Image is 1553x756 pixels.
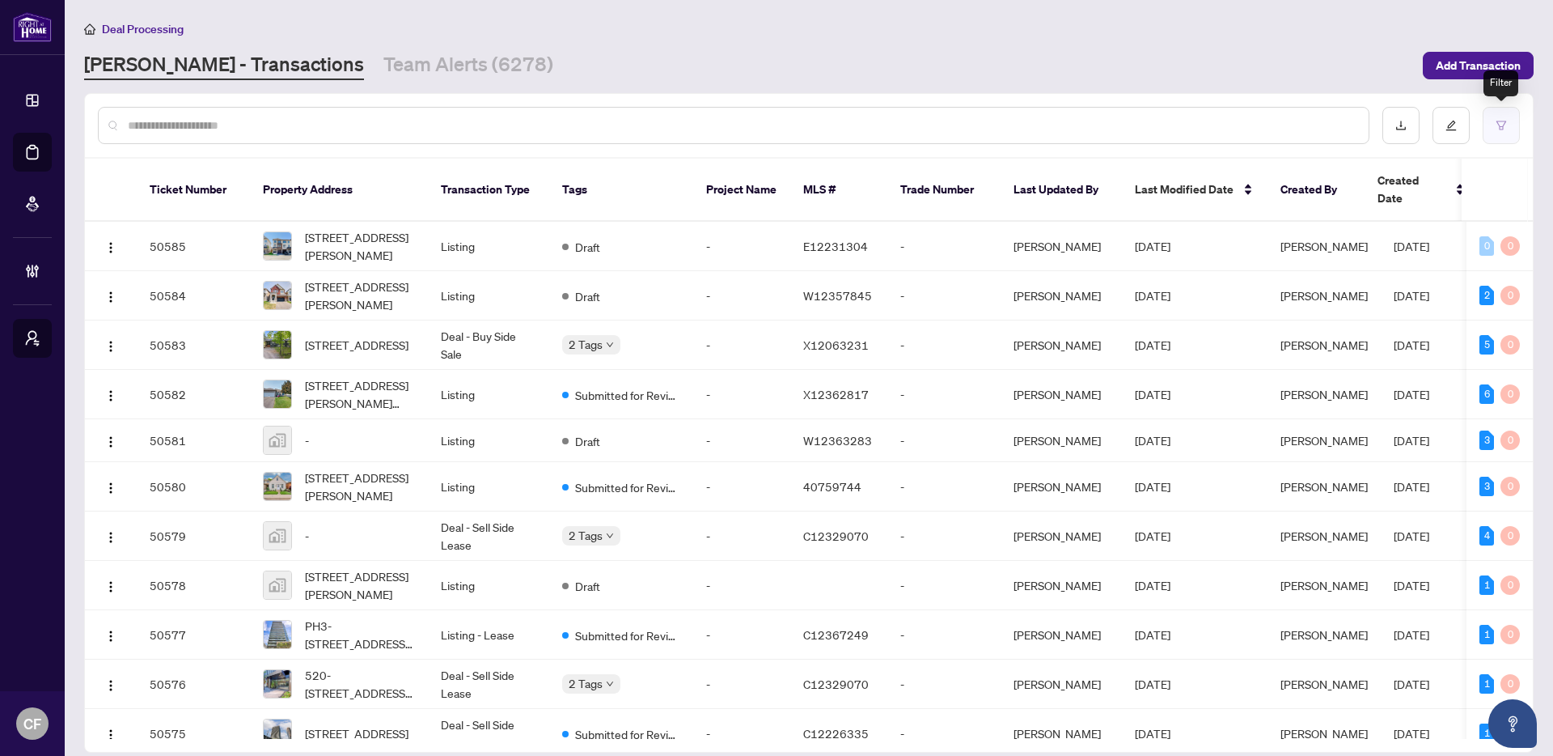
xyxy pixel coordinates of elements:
span: Deal Processing [102,22,184,36]
span: X12362817 [803,387,869,401]
span: Submitted for Review [575,386,680,404]
button: Logo [98,622,124,648]
span: C12226335 [803,726,869,741]
img: Logo [104,531,117,544]
button: Logo [98,523,124,549]
span: [PERSON_NAME] [1280,239,1368,253]
span: [DATE] [1135,239,1170,253]
td: - [887,660,1001,709]
button: Open asap [1488,699,1537,748]
button: Logo [98,282,124,308]
div: 3 [1479,477,1494,496]
span: [PERSON_NAME] [1280,529,1368,543]
button: Logo [98,671,124,697]
div: 0 [1500,236,1520,256]
img: Logo [104,580,117,593]
span: edit [1445,120,1457,131]
span: W12357845 [803,288,872,303]
span: filter [1496,120,1507,131]
td: [PERSON_NAME] [1001,660,1122,709]
span: Submitted for Review [575,626,680,644]
span: C12367249 [803,627,869,642]
span: [PERSON_NAME] [1280,288,1368,303]
span: C12329070 [803,529,869,543]
div: 1 [1479,724,1494,743]
img: thumbnail-img [264,720,291,747]
td: 50580 [137,462,250,512]
td: [PERSON_NAME] [1001,271,1122,321]
td: [PERSON_NAME] [1001,222,1122,271]
span: [PERSON_NAME] [1280,627,1368,642]
span: download [1395,120,1407,131]
span: [DATE] [1394,578,1429,592]
td: Listing [428,462,549,512]
button: edit [1432,107,1470,144]
span: CF [23,712,41,735]
td: - [693,419,790,462]
img: Logo [104,241,117,254]
img: Logo [104,482,117,495]
span: [STREET_ADDRESS] [305,724,408,742]
th: Trade Number [887,159,1001,222]
img: thumbnail-img [264,473,291,500]
div: 0 [1500,477,1520,496]
td: - [887,321,1001,370]
div: Filter [1483,70,1518,96]
div: 0 [1500,431,1520,450]
span: [STREET_ADDRESS][PERSON_NAME] [305,228,415,264]
div: 0 [1500,384,1520,404]
td: - [693,222,790,271]
span: home [84,23,95,35]
td: 50577 [137,610,250,660]
td: Listing - Lease [428,610,549,660]
button: Logo [98,381,124,407]
button: Logo [98,720,124,746]
td: - [693,610,790,660]
th: Created Date [1365,159,1478,222]
span: [DATE] [1135,479,1170,494]
td: [PERSON_NAME] [1001,370,1122,419]
td: Deal - Buy Side Sale [428,321,549,370]
span: [STREET_ADDRESS][PERSON_NAME][PERSON_NAME] [305,376,415,412]
span: [DATE] [1394,433,1429,448]
span: [DATE] [1394,239,1429,253]
img: thumbnail-img [264,670,291,698]
td: - [887,370,1001,419]
span: 520-[STREET_ADDRESS][PERSON_NAME] [305,666,415,702]
div: 1 [1479,674,1494,694]
td: 50579 [137,512,250,561]
td: Listing [428,419,549,462]
span: [PERSON_NAME] [1280,677,1368,691]
img: logo [13,12,52,42]
div: 0 [1500,575,1520,595]
a: [PERSON_NAME] - Transactions [84,51,364,80]
div: 0 [1479,236,1494,256]
td: 50585 [137,222,250,271]
td: 50581 [137,419,250,462]
span: [STREET_ADDRESS][PERSON_NAME] [305,278,415,313]
span: 40759744 [803,479,861,494]
span: [STREET_ADDRESS][PERSON_NAME] [305,469,415,504]
div: 0 [1500,625,1520,644]
td: [PERSON_NAME] [1001,512,1122,561]
span: [PERSON_NAME] [1280,578,1368,592]
td: 50582 [137,370,250,419]
span: X12063231 [803,338,869,352]
span: [STREET_ADDRESS][PERSON_NAME] [305,567,415,603]
td: - [887,462,1001,512]
td: 50584 [137,271,250,321]
td: - [887,419,1001,462]
td: [PERSON_NAME] [1001,321,1122,370]
span: [DATE] [1394,627,1429,642]
td: [PERSON_NAME] [1001,419,1122,462]
span: [DATE] [1135,338,1170,352]
td: - [887,271,1001,321]
span: Draft [575,577,600,595]
span: Draft [575,287,600,305]
span: [PERSON_NAME] [1280,726,1368,741]
span: [PERSON_NAME] [1280,387,1368,401]
button: Logo [98,233,124,259]
span: - [305,431,309,449]
img: Logo [104,435,117,448]
span: down [606,680,614,688]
